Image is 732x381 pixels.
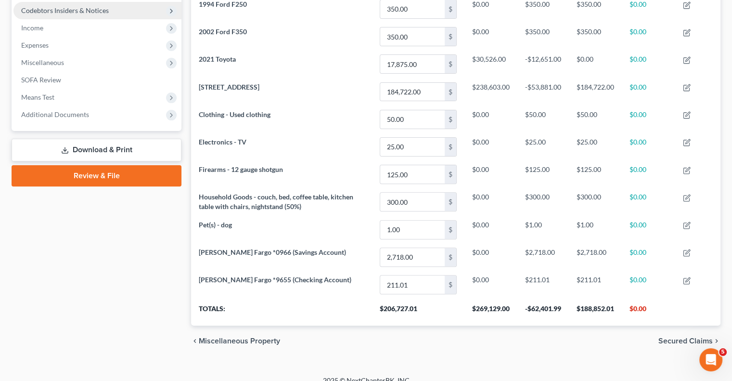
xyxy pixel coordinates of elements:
[464,216,517,243] td: $0.00
[21,24,43,32] span: Income
[199,83,259,91] span: [STREET_ADDRESS]
[191,299,372,326] th: Totals:
[12,139,181,161] a: Download & Print
[445,276,456,294] div: $
[199,221,232,229] span: Pet(s) - dog
[569,160,622,188] td: $125.00
[199,248,346,256] span: [PERSON_NAME] Fargo *0966 (Savings Account)
[199,55,236,63] span: 2021 Toyota
[199,110,270,118] span: Clothing - Used clothing
[199,276,351,284] span: [PERSON_NAME] Fargo *9655 (Checking Account)
[21,110,89,118] span: Additional Documents
[517,271,569,298] td: $211.01
[517,23,569,51] td: $350.00
[569,78,622,105] td: $184,722.00
[699,348,722,371] iframe: Intercom live chat
[622,133,675,160] td: $0.00
[21,58,64,66] span: Miscellaneous
[569,51,622,78] td: $0.00
[372,299,464,326] th: $206,727.01
[445,193,456,211] div: $
[380,193,445,211] input: 0.00
[380,248,445,266] input: 0.00
[517,243,569,271] td: $2,718.00
[445,248,456,266] div: $
[464,160,517,188] td: $0.00
[569,133,622,160] td: $25.00
[517,105,569,133] td: $50.00
[622,105,675,133] td: $0.00
[21,76,61,84] span: SOFA Review
[380,27,445,46] input: 0.00
[445,83,456,101] div: $
[464,105,517,133] td: $0.00
[713,337,720,345] i: chevron_right
[569,188,622,216] td: $300.00
[622,299,675,326] th: $0.00
[12,165,181,186] a: Review & File
[13,71,181,89] a: SOFA Review
[569,243,622,271] td: $2,718.00
[622,51,675,78] td: $0.00
[517,216,569,243] td: $1.00
[517,51,569,78] td: -$12,651.00
[445,165,456,184] div: $
[569,299,622,326] th: $188,852.01
[464,299,517,326] th: $269,129.00
[517,160,569,188] td: $125.00
[445,55,456,73] div: $
[380,165,445,184] input: 0.00
[658,337,720,345] button: Secured Claims chevron_right
[719,348,727,356] span: 5
[21,6,109,14] span: Codebtors Insiders & Notices
[464,271,517,298] td: $0.00
[464,188,517,216] td: $0.00
[658,337,713,345] span: Secured Claims
[464,23,517,51] td: $0.00
[380,138,445,156] input: 0.00
[517,188,569,216] td: $300.00
[199,27,247,36] span: 2002 Ford F350
[569,23,622,51] td: $350.00
[622,188,675,216] td: $0.00
[380,276,445,294] input: 0.00
[464,133,517,160] td: $0.00
[445,27,456,46] div: $
[622,216,675,243] td: $0.00
[464,243,517,271] td: $0.00
[445,110,456,129] div: $
[622,243,675,271] td: $0.00
[622,160,675,188] td: $0.00
[380,221,445,239] input: 0.00
[199,193,353,210] span: Household Goods - couch, bed, coffee table, kitchen table with chairs, nightstand (50%)
[199,165,283,173] span: Firearms - 12 gauge shotgun
[21,41,49,49] span: Expenses
[380,83,445,101] input: 0.00
[380,110,445,129] input: 0.00
[622,271,675,298] td: $0.00
[380,55,445,73] input: 0.00
[191,337,199,345] i: chevron_left
[517,133,569,160] td: $25.00
[191,337,280,345] button: chevron_left Miscellaneous Property
[622,78,675,105] td: $0.00
[21,93,54,101] span: Means Test
[569,271,622,298] td: $211.01
[464,78,517,105] td: $238,603.00
[517,78,569,105] td: -$53,881.00
[445,138,456,156] div: $
[199,138,246,146] span: Electronics - TV
[622,23,675,51] td: $0.00
[569,216,622,243] td: $1.00
[445,221,456,239] div: $
[517,299,569,326] th: -$62,401.99
[464,51,517,78] td: $30,526.00
[569,105,622,133] td: $50.00
[199,337,280,345] span: Miscellaneous Property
